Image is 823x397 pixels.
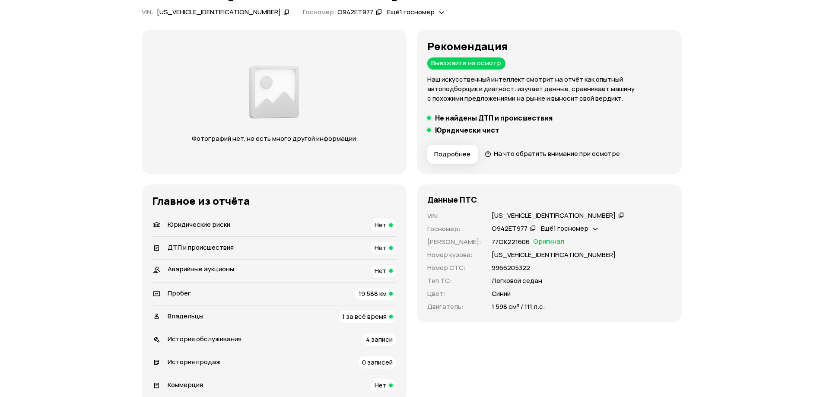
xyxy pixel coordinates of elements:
[485,149,620,158] a: На что обратить внимание при осмотре
[533,237,564,247] span: Оригинал
[168,243,234,252] span: ДТП и происшествия
[362,358,393,367] span: 0 записей
[168,311,203,321] span: Владельцы
[427,289,481,299] p: Цвет :
[168,264,234,273] span: Аварийные аукционы
[427,145,478,164] button: Подробнее
[434,150,470,159] span: Подробнее
[494,149,620,158] span: На что обратить внимание при осмотре
[359,289,387,298] span: 19 588 км
[492,250,616,260] p: [US_VEHICLE_IDENTIFICATION_NUMBER]
[387,7,435,16] span: Ещё 1 госномер
[303,7,336,16] span: Госномер:
[427,276,481,286] p: Тип ТС :
[152,195,396,207] h3: Главное из отчёта
[435,114,553,122] h5: Не найдены ДТП и происшествия
[168,357,221,366] span: История продаж
[366,335,393,344] span: 4 записи
[492,263,530,273] p: 9966205322
[375,243,387,252] span: Нет
[247,60,301,124] img: d89e54fb62fcf1f0.png
[337,8,373,17] div: О942ЕТ977
[427,263,481,273] p: Номер СТС :
[492,276,542,286] p: Легковой седан
[157,8,281,17] div: [US_VEHICLE_IDENTIFICATION_NUMBER]
[168,220,230,229] span: Юридические риски
[541,224,588,233] span: Ещё 1 госномер
[427,195,477,204] h4: Данные ПТС
[375,220,387,229] span: Нет
[168,289,191,298] span: Пробег
[375,381,387,390] span: Нет
[427,40,671,52] h3: Рекомендация
[375,266,387,275] span: Нет
[492,302,545,311] p: 1 598 см³ / 111 л.с.
[492,224,527,233] div: О942ЕТ977
[184,134,365,143] p: Фотографий нет, но есть много другой информации
[342,312,387,321] span: 1 за всё время
[427,224,481,234] p: Госномер :
[427,250,481,260] p: Номер кузова :
[427,211,481,221] p: VIN :
[492,289,511,299] p: Синий
[427,75,671,103] p: Наш искусственный интеллект смотрит на отчёт как опытный автоподборщик и диагност: изучает данные...
[168,334,241,343] span: История обслуживания
[427,57,505,70] div: Выезжайте на осмотр
[492,211,616,220] div: [US_VEHICLE_IDENTIFICATION_NUMBER]
[492,237,530,247] p: 77ОК221606
[435,126,499,134] h5: Юридически чист
[427,237,481,247] p: [PERSON_NAME] :
[142,7,153,16] span: VIN :
[168,380,203,389] span: Коммерция
[427,302,481,311] p: Двигатель :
